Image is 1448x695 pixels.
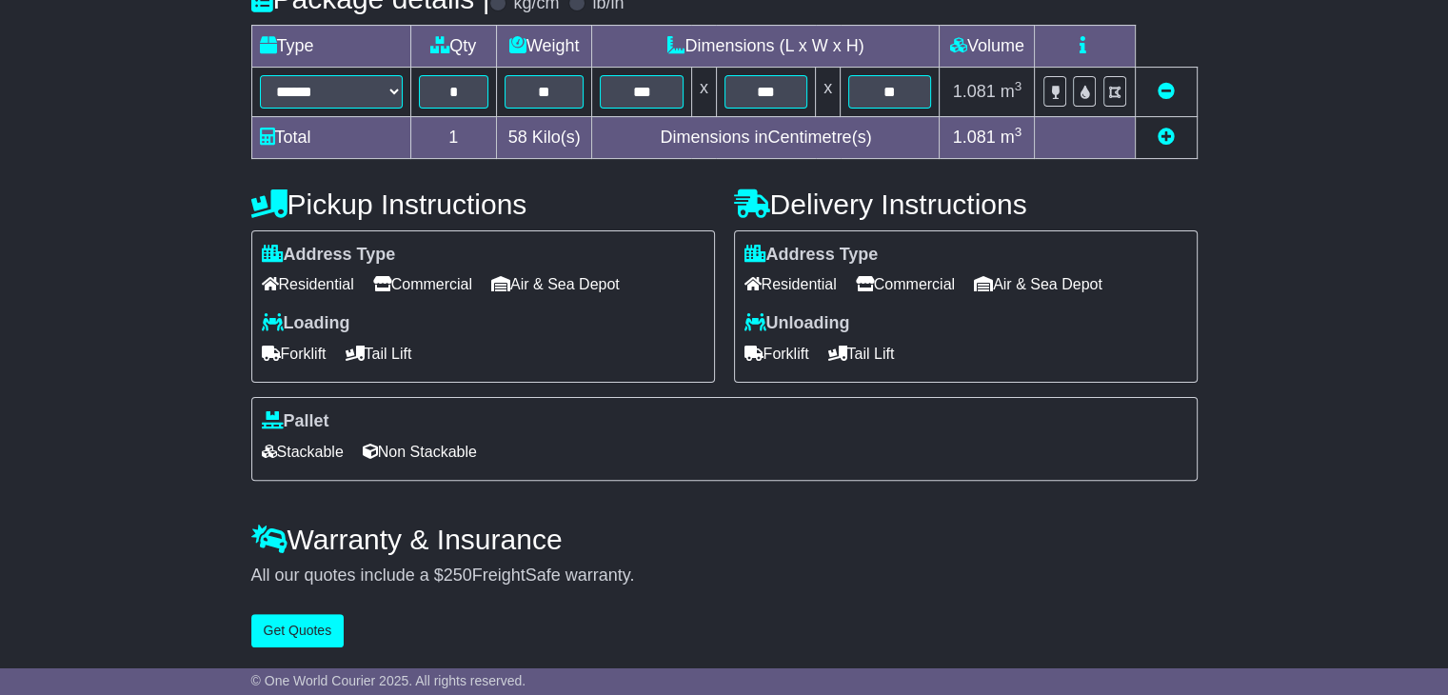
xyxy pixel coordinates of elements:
[856,269,955,299] span: Commercial
[491,269,620,299] span: Air & Sea Depot
[251,614,345,647] button: Get Quotes
[251,25,410,67] td: Type
[744,269,837,299] span: Residential
[1015,79,1022,93] sup: 3
[953,82,996,101] span: 1.081
[1015,125,1022,139] sup: 3
[496,116,592,158] td: Kilo(s)
[262,437,344,467] span: Stackable
[953,128,996,147] span: 1.081
[262,339,327,368] span: Forklift
[373,269,472,299] span: Commercial
[1001,128,1022,147] span: m
[262,269,354,299] span: Residential
[410,25,496,67] td: Qty
[251,116,410,158] td: Total
[262,411,329,432] label: Pallet
[262,313,350,334] label: Loading
[744,339,809,368] span: Forklift
[828,339,895,368] span: Tail Lift
[508,128,527,147] span: 58
[1158,128,1175,147] a: Add new item
[940,25,1035,67] td: Volume
[816,67,841,116] td: x
[410,116,496,158] td: 1
[262,245,396,266] label: Address Type
[974,269,1102,299] span: Air & Sea Depot
[496,25,592,67] td: Weight
[251,189,715,220] h4: Pickup Instructions
[251,673,526,688] span: © One World Courier 2025. All rights reserved.
[734,189,1198,220] h4: Delivery Instructions
[363,437,477,467] span: Non Stackable
[444,566,472,585] span: 250
[251,524,1198,555] h4: Warranty & Insurance
[691,67,716,116] td: x
[1001,82,1022,101] span: m
[592,25,940,67] td: Dimensions (L x W x H)
[1158,82,1175,101] a: Remove this item
[592,116,940,158] td: Dimensions in Centimetre(s)
[744,245,879,266] label: Address Type
[744,313,850,334] label: Unloading
[251,566,1198,586] div: All our quotes include a $ FreightSafe warranty.
[346,339,412,368] span: Tail Lift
